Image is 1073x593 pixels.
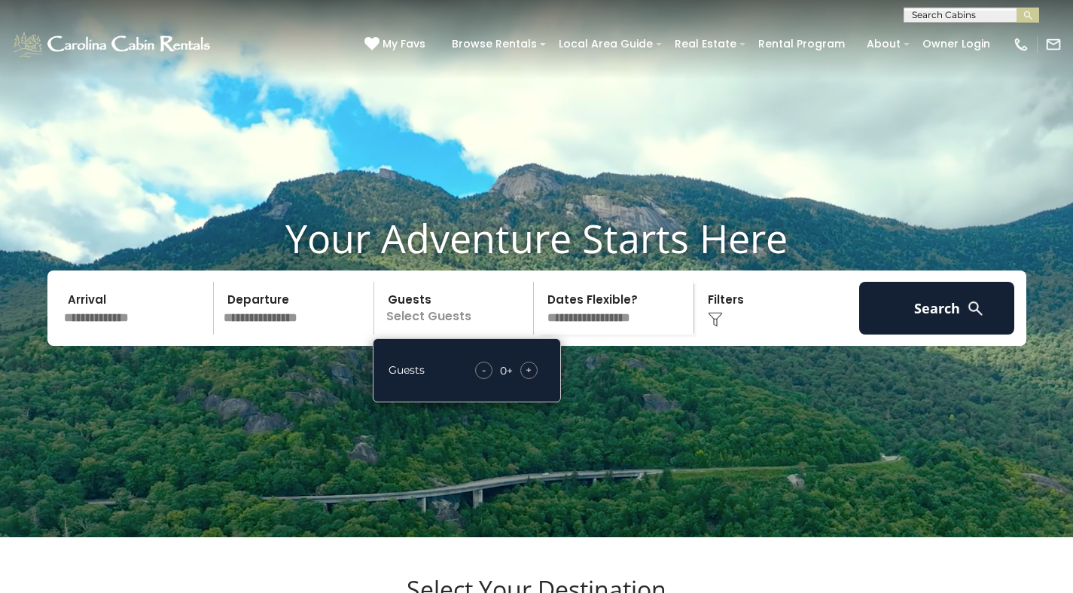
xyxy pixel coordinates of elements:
[551,32,660,56] a: Local Area Guide
[482,362,486,378] span: -
[526,362,532,378] span: +
[859,282,1015,335] button: Search
[667,32,744,56] a: Real Estate
[966,299,985,318] img: search-regular-white.png
[379,282,534,335] p: Select Guests
[500,363,507,378] div: 0
[11,215,1062,261] h1: Your Adventure Starts Here
[444,32,544,56] a: Browse Rentals
[468,362,545,379] div: +
[364,36,429,53] a: My Favs
[11,29,215,60] img: White-1-1-2.png
[859,32,908,56] a: About
[708,312,723,327] img: filter--v1.png
[1013,36,1029,53] img: phone-regular-white.png
[389,365,425,376] h5: Guests
[751,32,852,56] a: Rental Program
[1045,36,1062,53] img: mail-regular-white.png
[915,32,998,56] a: Owner Login
[383,36,425,52] span: My Favs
